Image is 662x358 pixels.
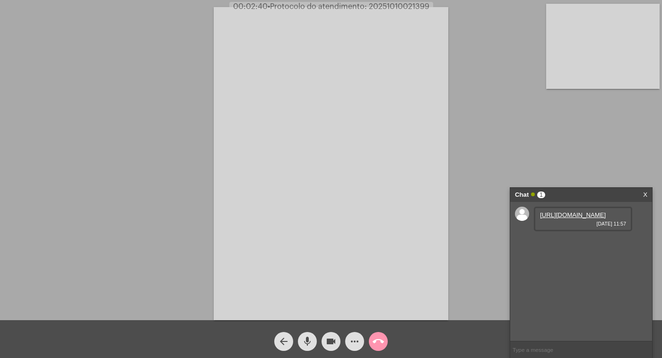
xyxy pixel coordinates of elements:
[540,211,606,218] a: [URL][DOMAIN_NAME]
[268,3,270,10] span: •
[510,341,652,358] input: Type a message
[349,336,360,347] mat-icon: more_horiz
[373,336,384,347] mat-icon: call_end
[233,3,268,10] span: 00:02:40
[515,188,529,202] strong: Chat
[540,221,626,227] span: [DATE] 11:57
[537,192,545,198] span: 1
[531,192,535,196] span: Online
[278,336,289,347] mat-icon: arrow_back
[325,336,337,347] mat-icon: videocam
[643,188,647,202] a: X
[268,3,429,10] span: Protocolo do atendimento: 20251010021399
[302,336,313,347] mat-icon: mic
